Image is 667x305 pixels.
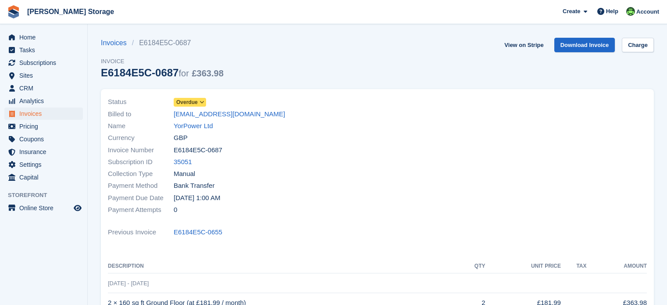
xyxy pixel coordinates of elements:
[19,171,72,183] span: Capital
[19,44,72,56] span: Tasks
[622,38,654,52] a: Charge
[4,44,83,56] a: menu
[174,205,177,215] span: 0
[174,97,206,107] a: Overdue
[4,158,83,171] a: menu
[458,259,485,273] th: QTY
[174,121,213,131] a: YorPower Ltd
[19,133,72,145] span: Coupons
[174,227,222,237] a: E6184E5C-0655
[108,145,174,155] span: Invoice Number
[19,69,72,82] span: Sites
[108,181,174,191] span: Payment Method
[101,38,132,48] a: Invoices
[501,38,547,52] a: View on Stripe
[108,121,174,131] span: Name
[561,259,587,273] th: Tax
[4,82,83,94] a: menu
[178,68,189,78] span: for
[108,227,174,237] span: Previous Invoice
[101,57,224,66] span: Invoice
[192,68,223,78] span: £363.98
[108,133,174,143] span: Currency
[174,133,188,143] span: GBP
[4,146,83,158] a: menu
[174,181,214,191] span: Bank Transfer
[108,169,174,179] span: Collection Type
[174,193,220,203] time: 2025-08-09 00:00:00 UTC
[19,158,72,171] span: Settings
[4,95,83,107] a: menu
[174,109,285,119] a: [EMAIL_ADDRESS][DOMAIN_NAME]
[563,7,580,16] span: Create
[8,191,87,200] span: Storefront
[108,97,174,107] span: Status
[108,109,174,119] span: Billed to
[101,38,224,48] nav: breadcrumbs
[24,4,118,19] a: [PERSON_NAME] Storage
[108,205,174,215] span: Payment Attempts
[108,157,174,167] span: Subscription ID
[4,202,83,214] a: menu
[174,157,192,167] a: 35051
[554,38,615,52] a: Download Invoice
[19,57,72,69] span: Subscriptions
[108,259,458,273] th: Description
[636,7,659,16] span: Account
[4,120,83,133] a: menu
[4,171,83,183] a: menu
[19,82,72,94] span: CRM
[72,203,83,213] a: Preview store
[4,69,83,82] a: menu
[4,57,83,69] a: menu
[19,31,72,43] span: Home
[7,5,20,18] img: stora-icon-8386f47178a22dfd0bd8f6a31ec36ba5ce8667c1dd55bd0f319d3a0aa187defe.svg
[19,120,72,133] span: Pricing
[174,145,222,155] span: E6184E5C-0687
[626,7,635,16] img: Thomas Frary
[4,133,83,145] a: menu
[19,95,72,107] span: Analytics
[19,146,72,158] span: Insurance
[19,202,72,214] span: Online Store
[4,31,83,43] a: menu
[4,108,83,120] a: menu
[485,259,560,273] th: Unit Price
[101,67,224,79] div: E6184E5C-0687
[586,259,647,273] th: Amount
[606,7,618,16] span: Help
[108,280,149,287] span: [DATE] - [DATE]
[176,98,198,106] span: Overdue
[174,169,195,179] span: Manual
[19,108,72,120] span: Invoices
[108,193,174,203] span: Payment Due Date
